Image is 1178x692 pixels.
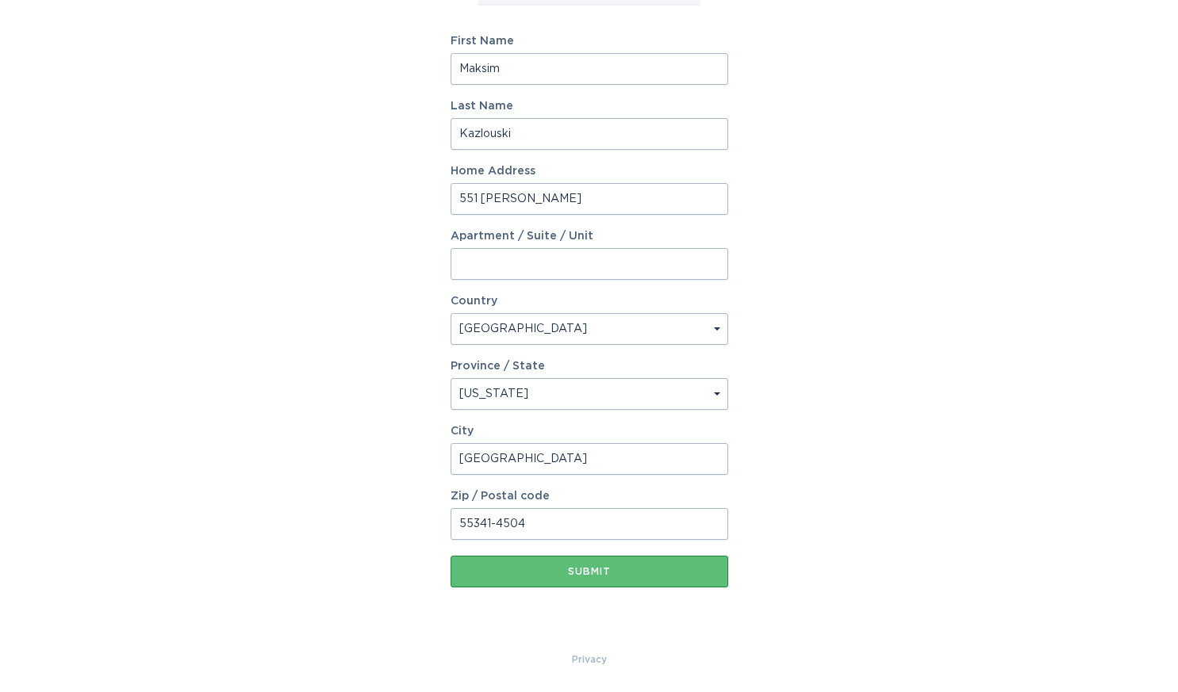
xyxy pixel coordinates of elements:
div: Submit [459,567,720,576]
label: Province / State [451,361,545,372]
label: Apartment / Suite / Unit [451,231,728,242]
label: Last Name [451,101,728,112]
button: Submit [451,556,728,587]
label: Country [451,296,497,307]
label: First Name [451,36,728,47]
label: Zip / Postal code [451,491,728,502]
a: Privacy Policy & Terms of Use [572,651,607,668]
label: Home Address [451,166,728,177]
label: City [451,426,728,437]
